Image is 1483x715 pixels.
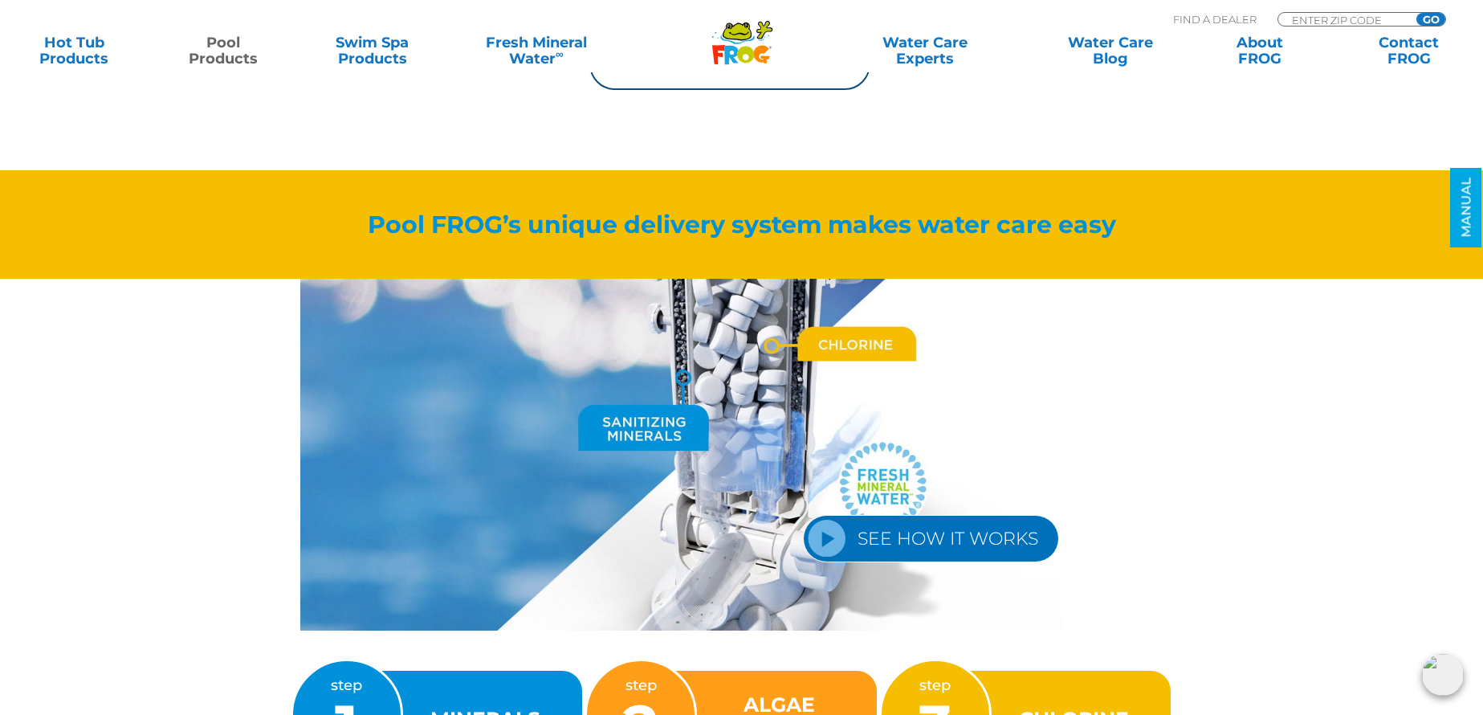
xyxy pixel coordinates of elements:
a: ContactFROG [1351,35,1467,67]
a: AboutFROG [1202,35,1318,67]
p: Find A Dealer [1173,12,1257,27]
a: MANUAL [1451,168,1482,247]
input: Zip Code Form [1290,13,1399,27]
sup: ∞ [556,47,564,60]
a: Hot TubProducts [16,35,132,67]
img: openIcon [1422,654,1464,696]
a: PoolProducts [165,35,282,67]
a: Water CareExperts [830,35,1019,67]
a: Fresh MineralWater∞ [464,35,609,67]
input: GO [1416,13,1445,26]
img: pool-frog-5400-6100-steps-img-v2 [300,279,1184,631]
a: Swim SpaProducts [315,35,431,67]
h2: Pool FROG’s unique delivery system makes water care easy [300,210,1184,239]
a: Water CareBlog [1053,35,1169,67]
a: SEE HOW IT WORKS [803,515,1059,562]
